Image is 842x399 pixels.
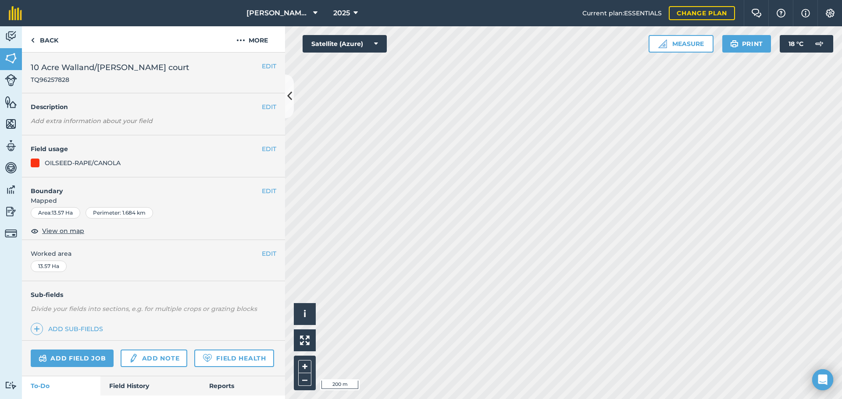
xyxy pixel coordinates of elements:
[200,376,285,395] a: Reports
[31,102,276,112] h4: Description
[22,290,285,300] h4: Sub-fields
[5,381,17,389] img: svg+xml;base64,PD94bWwgdmVyc2lvbj0iMS4wIiBlbmNvZGluZz0idXRmLTgiPz4KPCEtLSBHZW5lcmF0b3I6IEFkb2JlIE...
[31,207,80,219] div: Area : 13.57 Ha
[5,161,17,174] img: svg+xml;base64,PD94bWwgdmVyc2lvbj0iMS4wIiBlbmNvZGluZz0idXRmLTgiPz4KPCEtLSBHZW5lcmF0b3I6IEFkb2JlIE...
[22,376,100,395] a: To-Do
[262,186,276,196] button: EDIT
[100,376,200,395] a: Field History
[31,35,35,46] img: svg+xml;base64,PHN2ZyB4bWxucz0iaHR0cDovL3d3dy53My5vcmcvMjAwMC9zdmciIHdpZHRoPSI5IiBoZWlnaHQ9IjI0Ii...
[31,305,257,313] em: Divide your fields into sections, e.g. for multiple crops or grazing blocks
[780,35,833,53] button: 18 °C
[262,102,276,112] button: EDIT
[776,9,786,18] img: A question mark icon
[31,261,67,272] div: 13.57 Ha
[294,303,316,325] button: i
[788,35,803,53] span: 18 ° C
[582,8,662,18] span: Current plan : ESSENTIALS
[751,9,762,18] img: Two speech bubbles overlapping with the left bubble in the forefront
[262,61,276,71] button: EDIT
[31,350,114,367] a: Add field job
[5,95,17,109] img: svg+xml;base64,PHN2ZyB4bWxucz0iaHR0cDovL3d3dy53My5vcmcvMjAwMC9zdmciIHdpZHRoPSI1NiIgaGVpZ2h0PSI2MC...
[128,353,138,364] img: svg+xml;base64,PD94bWwgdmVyc2lvbj0iMS4wIiBlbmNvZGluZz0idXRmLTgiPz4KPCEtLSBHZW5lcmF0b3I6IEFkb2JlIE...
[801,8,810,18] img: svg+xml;base64,PHN2ZyB4bWxucz0iaHR0cDovL3d3dy53My5vcmcvMjAwMC9zdmciIHdpZHRoPSIxNyIgaGVpZ2h0PSIxNy...
[303,35,387,53] button: Satellite (Azure)
[31,75,189,84] span: TQ96257828
[236,35,245,46] img: svg+xml;base64,PHN2ZyB4bWxucz0iaHR0cDovL3d3dy53My5vcmcvMjAwMC9zdmciIHdpZHRoPSIyMCIgaGVpZ2h0PSIyNC...
[31,226,39,236] img: svg+xml;base64,PHN2ZyB4bWxucz0iaHR0cDovL3d3dy53My5vcmcvMjAwMC9zdmciIHdpZHRoPSIxOCIgaGVpZ2h0PSIyNC...
[31,117,153,125] em: Add extra information about your field
[219,26,285,52] button: More
[31,226,84,236] button: View on map
[298,373,311,386] button: –
[5,183,17,196] img: svg+xml;base64,PD94bWwgdmVyc2lvbj0iMS4wIiBlbmNvZGluZz0idXRmLTgiPz4KPCEtLSBHZW5lcmF0b3I6IEFkb2JlIE...
[45,158,121,168] div: OILSEED-RAPE/CANOLA
[825,9,835,18] img: A cog icon
[34,324,40,334] img: svg+xml;base64,PHN2ZyB4bWxucz0iaHR0cDovL3d3dy53My5vcmcvMjAwMC9zdmciIHdpZHRoPSIxNCIgaGVpZ2h0PSIyNC...
[730,39,739,49] img: svg+xml;base64,PHN2ZyB4bWxucz0iaHR0cDovL3d3dy53My5vcmcvMjAwMC9zdmciIHdpZHRoPSIxOSIgaGVpZ2h0PSIyNC...
[86,207,153,219] div: Perimeter : 1.684 km
[5,74,17,86] img: svg+xml;base64,PD94bWwgdmVyc2lvbj0iMS4wIiBlbmNvZGluZz0idXRmLTgiPz4KPCEtLSBHZW5lcmF0b3I6IEFkb2JlIE...
[42,226,84,236] span: View on map
[812,369,833,390] div: Open Intercom Messenger
[246,8,310,18] span: [PERSON_NAME] Brookland Ltd
[262,249,276,258] button: EDIT
[722,35,771,53] button: Print
[333,8,350,18] span: 2025
[649,35,714,53] button: Measure
[262,144,276,154] button: EDIT
[22,196,285,205] span: Mapped
[121,350,187,367] a: Add note
[5,52,17,65] img: svg+xml;base64,PHN2ZyB4bWxucz0iaHR0cDovL3d3dy53My5vcmcvMjAwMC9zdmciIHdpZHRoPSI1NiIgaGVpZ2h0PSI2MC...
[669,6,735,20] a: Change plan
[300,335,310,345] img: Four arrows, one pointing top left, one top right, one bottom right and the last bottom left
[5,139,17,152] img: svg+xml;base64,PD94bWwgdmVyc2lvbj0iMS4wIiBlbmNvZGluZz0idXRmLTgiPz4KPCEtLSBHZW5lcmF0b3I6IEFkb2JlIE...
[31,144,262,154] h4: Field usage
[810,35,828,53] img: svg+xml;base64,PD94bWwgdmVyc2lvbj0iMS4wIiBlbmNvZGluZz0idXRmLTgiPz4KPCEtLSBHZW5lcmF0b3I6IEFkb2JlIE...
[9,6,22,20] img: fieldmargin Logo
[5,205,17,218] img: svg+xml;base64,PD94bWwgdmVyc2lvbj0iMS4wIiBlbmNvZGluZz0idXRmLTgiPz4KPCEtLSBHZW5lcmF0b3I6IEFkb2JlIE...
[22,26,67,52] a: Back
[194,350,274,367] a: Field Health
[31,249,276,258] span: Worked area
[5,117,17,131] img: svg+xml;base64,PHN2ZyB4bWxucz0iaHR0cDovL3d3dy53My5vcmcvMjAwMC9zdmciIHdpZHRoPSI1NiIgaGVpZ2h0PSI2MC...
[303,308,306,319] span: i
[5,227,17,240] img: svg+xml;base64,PD94bWwgdmVyc2lvbj0iMS4wIiBlbmNvZGluZz0idXRmLTgiPz4KPCEtLSBHZW5lcmF0b3I6IEFkb2JlIE...
[39,353,47,364] img: svg+xml;base64,PD94bWwgdmVyc2lvbj0iMS4wIiBlbmNvZGluZz0idXRmLTgiPz4KPCEtLSBHZW5lcmF0b3I6IEFkb2JlIE...
[658,39,667,48] img: Ruler icon
[31,61,189,74] span: 10 Acre Walland/[PERSON_NAME] court
[22,177,262,196] h4: Boundary
[298,360,311,373] button: +
[31,323,107,335] a: Add sub-fields
[5,30,17,43] img: svg+xml;base64,PD94bWwgdmVyc2lvbj0iMS4wIiBlbmNvZGluZz0idXRmLTgiPz4KPCEtLSBHZW5lcmF0b3I6IEFkb2JlIE...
